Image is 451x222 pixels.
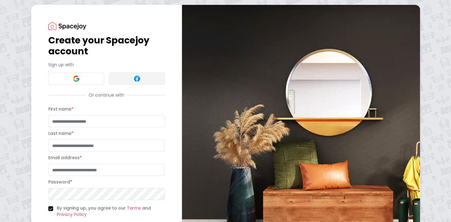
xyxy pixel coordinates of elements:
[48,35,165,57] h1: Create your Spacejoy account
[48,179,72,185] label: Password
[48,130,73,136] label: Last name
[48,22,86,30] img: Spacejoy Logo
[133,75,141,82] img: Facebook signin
[73,75,80,82] img: Google signin
[86,92,127,98] span: Or continue with
[48,62,165,68] p: Sign up with
[57,211,87,217] a: Privacy Policy
[127,205,141,211] a: Terms
[48,106,73,112] label: First name
[48,155,82,161] label: Email address
[57,205,165,218] label: By signing up, you agree to our and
